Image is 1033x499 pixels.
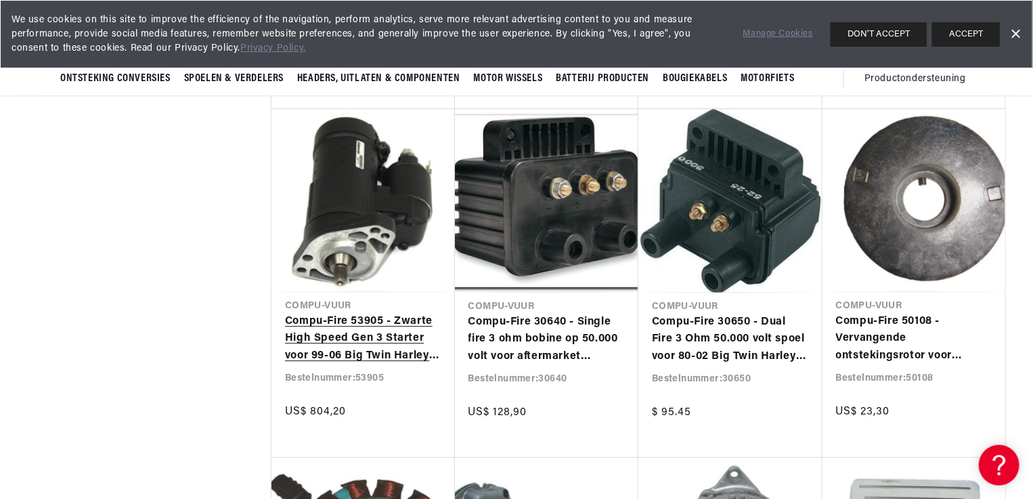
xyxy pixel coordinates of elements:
[468,314,625,366] a: Compu-Fire 30640 - Single fire 3 ohm bobine op 50.000 volt voor aftermarket ontstekingen (behalve...
[467,63,550,95] summary: Motor wissels
[663,72,727,86] span: Bougiekabels
[240,43,306,53] a: Privacy Policy.
[864,63,973,95] summary: Productondersteuning
[474,72,543,86] span: Motor wissels
[556,72,649,86] span: Batterij Producten
[12,15,693,53] font: We use cookies on this site to improve the efficiency of the navigation, perform analytics, serve...
[743,27,813,41] a: Manage Cookies
[60,63,177,95] summary: Ontsteking conversies
[549,63,656,95] summary: Batterij Producten
[831,22,927,47] button: DON'T ACCEPT
[177,63,290,95] summary: Spoelen & Verdelers
[836,313,992,365] a: Compu-Fire 50108 - Vervangende ontstekingsrotor voor Compu-Fire elektronische ontstekingssets
[656,63,734,95] summary: Bougiekabels
[741,72,794,86] span: Motorfiets
[932,22,1000,47] button: ACCEPT
[184,72,284,86] span: Spoelen & Verdelers
[285,313,441,365] a: Compu-Fire 53905 - Zwarte High Speed Gen 3 Starter voor 99-06 Big Twin Harley® Modellen met Twin ...
[864,72,966,87] span: Productondersteuning
[60,72,171,86] span: Ontsteking conversies
[297,72,460,86] span: Headers, Uitlaten & Componenten
[652,314,809,366] a: Compu-Fire 30650 - Dual Fire 3 Ohm 50.000 volt spoel voor 80-02 Big Twin Harley® modellen (behalv...
[1005,24,1026,45] a: Dismiss Banner
[734,63,801,95] summary: Motorfiets
[290,63,467,95] summary: Headers, Uitlaten & Componenten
